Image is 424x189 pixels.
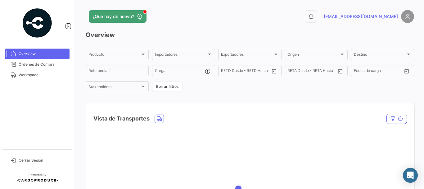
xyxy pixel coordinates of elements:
button: Open calendar [336,66,345,76]
span: Overview [19,51,67,57]
span: Importadores [155,53,207,58]
span: Producto [88,53,140,58]
input: Desde [354,69,365,74]
div: Abrir Intercom Messenger [403,168,418,183]
span: Workspace [19,72,67,78]
input: Hasta [369,69,392,74]
span: Cerrar Sesión [19,158,67,163]
input: Hasta [303,69,326,74]
img: powered-by.png [22,7,53,39]
h3: Overview [86,31,414,39]
a: Órdenes de Compra [5,59,70,70]
button: Open calendar [269,66,279,76]
input: Desde [287,69,299,74]
input: Desde [221,69,232,74]
span: Origen [287,53,339,58]
span: ¿Qué hay de nuevo? [92,13,134,20]
button: ¿Qué hay de nuevo? [89,10,147,23]
img: placeholder-user.png [401,10,414,23]
a: Workspace [5,70,70,80]
span: Stakeholders [88,86,140,90]
a: Overview [5,49,70,59]
h4: Vista de Transportes [93,114,150,123]
input: Hasta [237,69,259,74]
span: Órdenes de Compra [19,62,67,67]
span: [EMAIL_ADDRESS][DOMAIN_NAME] [324,13,398,20]
button: Borrar filtros [152,82,183,92]
span: Exportadores [221,53,273,58]
span: Destino [354,53,406,58]
button: Open calendar [402,66,411,76]
button: Land [155,115,164,123]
